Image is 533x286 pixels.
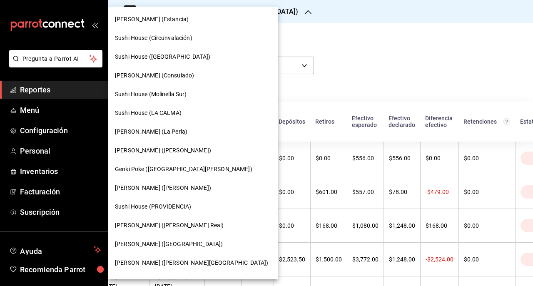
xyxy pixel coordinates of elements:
[115,15,189,24] span: [PERSON_NAME] (Estancia)
[108,235,278,254] div: [PERSON_NAME] ([GEOGRAPHIC_DATA])
[108,197,278,216] div: Sushi House (PROVIDENCIA)
[108,85,278,104] div: Sushi House (Molinella Sur)
[108,47,278,66] div: Sushi House ([GEOGRAPHIC_DATA])
[115,277,197,286] span: [PERSON_NAME] (Valdepeñas)
[115,127,187,136] span: [PERSON_NAME] (La Perla)
[108,254,278,272] div: [PERSON_NAME] ([PERSON_NAME][GEOGRAPHIC_DATA])
[115,146,211,155] span: [PERSON_NAME] ([PERSON_NAME])
[115,71,194,80] span: [PERSON_NAME] (Consulado)
[115,52,210,61] span: Sushi House ([GEOGRAPHIC_DATA])
[115,34,192,42] span: Sushi House (Circunvalación)
[108,122,278,141] div: [PERSON_NAME] (La Perla)
[108,10,278,29] div: [PERSON_NAME] (Estancia)
[115,202,191,211] span: Sushi House (PROVIDENCIA)
[108,141,278,160] div: [PERSON_NAME] ([PERSON_NAME])
[108,104,278,122] div: Sushi House (LA CALMA)
[108,29,278,47] div: Sushi House (Circunvalación)
[115,90,187,99] span: Sushi House (Molinella Sur)
[108,179,278,197] div: [PERSON_NAME] ([PERSON_NAME])
[108,160,278,179] div: Genki Poke ([GEOGRAPHIC_DATA][PERSON_NAME])
[115,259,268,267] span: [PERSON_NAME] ([PERSON_NAME][GEOGRAPHIC_DATA])
[115,240,223,249] span: [PERSON_NAME] ([GEOGRAPHIC_DATA])
[115,221,224,230] span: [PERSON_NAME] ([PERSON_NAME] Real)
[108,66,278,85] div: [PERSON_NAME] (Consulado)
[115,109,182,117] span: Sushi House (LA CALMA)
[115,184,211,192] span: [PERSON_NAME] ([PERSON_NAME])
[115,165,252,174] span: Genki Poke ([GEOGRAPHIC_DATA][PERSON_NAME])
[108,216,278,235] div: [PERSON_NAME] ([PERSON_NAME] Real)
